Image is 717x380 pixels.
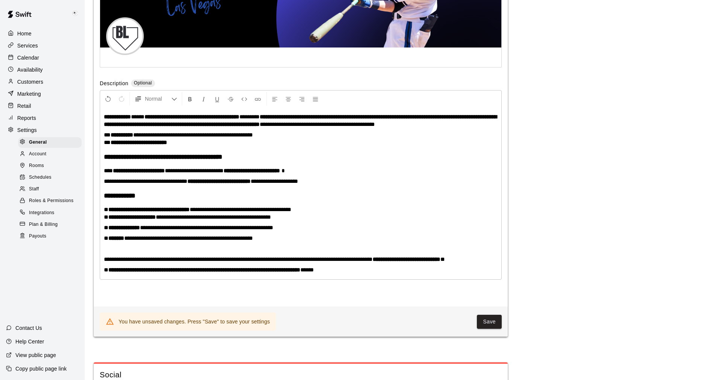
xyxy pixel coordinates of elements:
[29,185,39,193] span: Staff
[18,184,85,195] a: Staff
[18,230,85,242] a: Payouts
[70,9,79,18] img: Keith Brooks
[197,92,210,106] button: Format Italics
[17,78,43,86] p: Customers
[29,174,52,181] span: Schedules
[18,160,85,172] a: Rooms
[17,30,32,37] p: Home
[18,172,82,183] div: Schedules
[224,92,237,106] button: Format Strikethrough
[238,92,251,106] button: Insert Code
[145,95,171,103] span: Normal
[69,6,85,21] div: Keith Brooks
[268,92,281,106] button: Left Align
[18,208,82,218] div: Integrations
[282,92,295,106] button: Center Align
[29,162,44,170] span: Rooms
[6,64,79,75] a: Availability
[18,148,85,160] a: Account
[18,219,85,230] a: Plan & Billing
[18,172,85,184] a: Schedules
[29,221,58,228] span: Plan & Billing
[18,207,85,219] a: Integrations
[6,88,79,100] a: Marketing
[100,80,128,88] label: Description
[17,114,36,122] p: Reports
[6,124,79,136] a: Settings
[29,150,46,158] span: Account
[251,92,264,106] button: Insert Link
[15,324,42,332] p: Contact Us
[295,92,308,106] button: Right Align
[6,76,79,87] a: Customers
[18,161,82,171] div: Rooms
[29,209,55,217] span: Integrations
[18,231,82,242] div: Payouts
[18,184,82,195] div: Staff
[17,102,31,110] p: Retail
[18,149,82,159] div: Account
[477,315,502,329] button: Save
[119,315,270,328] div: You have unsaved changes. Press "Save" to save your settings
[309,92,322,106] button: Justify Align
[18,137,82,148] div: General
[6,52,79,63] a: Calendar
[6,112,79,124] a: Reports
[15,351,56,359] p: View public page
[17,90,41,98] p: Marketing
[17,54,39,61] p: Calendar
[18,196,82,206] div: Roles & Permissions
[29,139,47,146] span: General
[6,28,79,39] a: Home
[18,195,85,207] a: Roles & Permissions
[211,92,224,106] button: Format Underline
[6,100,79,112] a: Retail
[184,92,196,106] button: Format Bold
[6,40,79,51] a: Services
[18,219,82,230] div: Plan & Billing
[15,338,44,345] p: Help Center
[29,197,73,205] span: Roles & Permissions
[17,126,37,134] p: Settings
[100,370,502,380] span: Social
[134,80,152,86] span: Optional
[131,92,180,106] button: Formatting Options
[29,233,46,240] span: Payouts
[102,92,114,106] button: Undo
[18,136,85,148] a: General
[15,365,67,372] p: Copy public page link
[17,66,43,74] p: Availability
[115,92,128,106] button: Redo
[17,42,38,49] p: Services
